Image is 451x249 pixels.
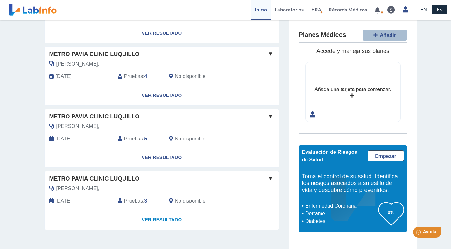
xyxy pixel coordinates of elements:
[175,197,206,205] span: No disponible
[124,73,143,80] span: Pruebas
[304,202,378,210] li: Enfermedad Coronaria
[45,23,279,43] a: Ver Resultado
[378,208,404,216] h3: 0%
[375,153,396,159] span: Empezar
[363,30,407,41] button: Añadir
[113,135,164,143] div: :
[56,185,100,192] span: Luis Vazquez,
[368,150,404,161] a: Empezar
[56,73,72,80] span: 2023-06-07
[311,6,321,13] span: HRA
[175,135,206,143] span: No disponible
[144,74,147,79] b: 4
[432,5,447,14] a: ES
[124,135,143,143] span: Pruebas
[49,50,140,59] span: Metro Pavia Clinic Luquillo
[394,224,444,242] iframe: Help widget launcher
[45,85,279,105] a: Ver Resultado
[416,5,432,14] a: EN
[175,73,206,80] span: No disponible
[45,210,279,230] a: Ver Resultado
[56,60,100,68] span: Rivera Herrera,
[49,112,140,121] span: Metro Pavia Clinic Luquillo
[299,31,346,39] h4: Planes Médicos
[144,136,147,141] b: 5
[113,197,164,205] div: :
[49,174,140,183] span: Metro Pavia Clinic Luquillo
[56,135,72,143] span: 2023-04-10
[56,197,72,205] span: 2023-03-08
[380,32,396,38] span: Añadir
[124,197,143,205] span: Pruebas
[314,86,391,93] div: Añada una tarjeta para comenzar.
[56,123,100,130] span: Munoz Benedicto,
[302,173,404,194] h5: Toma el control de su salud. Identifica los riesgos asociados a su estilo de vida y descubre cómo...
[302,149,357,162] span: Evaluación de Riesgos de Salud
[304,217,378,225] li: Diabetes
[113,73,164,80] div: :
[144,198,147,203] b: 3
[304,210,378,217] li: Derrame
[316,48,389,54] span: Accede y maneja sus planes
[45,147,279,167] a: Ver Resultado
